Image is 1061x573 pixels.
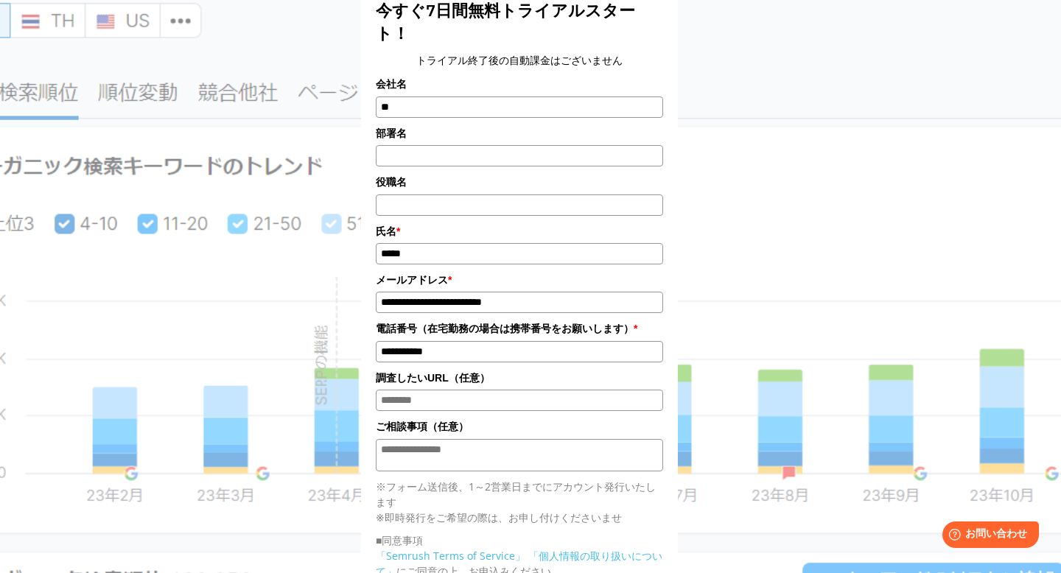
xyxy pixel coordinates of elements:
[376,320,663,337] label: 電話番号（在宅勤務の場合は携帯番号をお願いします）
[376,418,663,435] label: ご相談事項（任意）
[376,479,663,525] p: ※フォーム送信後、1～2営業日までにアカウント発行いたします ※即時発行をご希望の際は、お申し付けくださいませ
[930,516,1045,557] iframe: Help widget launcher
[376,370,663,386] label: 調査したいURL（任意）
[376,272,663,288] label: メールアドレス
[376,125,663,141] label: 部署名
[376,76,663,92] label: 会社名
[376,223,663,239] label: 氏名
[376,52,663,68] center: トライアル終了後の自動課金はございません
[376,532,663,548] p: ■同意事項
[376,174,663,190] label: 役職名
[376,549,525,563] a: 「Semrush Terms of Service」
